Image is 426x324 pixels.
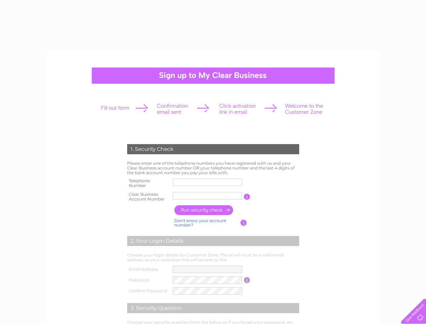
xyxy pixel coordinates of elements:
input: Information [244,194,250,200]
div: 2. Your Login Details [127,236,299,246]
th: Telephone Number [125,177,171,190]
div: 3. Security Question [127,303,299,313]
a: Don't know your account number? [174,218,226,228]
div: 1. Security Check [127,144,299,154]
th: Email Address [125,264,171,275]
td: Choose your login details for Customer Zone. The email must be a valid email address, as your act... [125,251,301,264]
th: Password [125,275,171,286]
td: Please enter one of the telephone numbers you have registered with us and your Clear Business acc... [125,159,301,177]
th: Confirm Password [125,286,171,296]
th: Clear Business Account Number [125,190,171,204]
input: Information [244,277,250,283]
input: Information [240,220,247,226]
